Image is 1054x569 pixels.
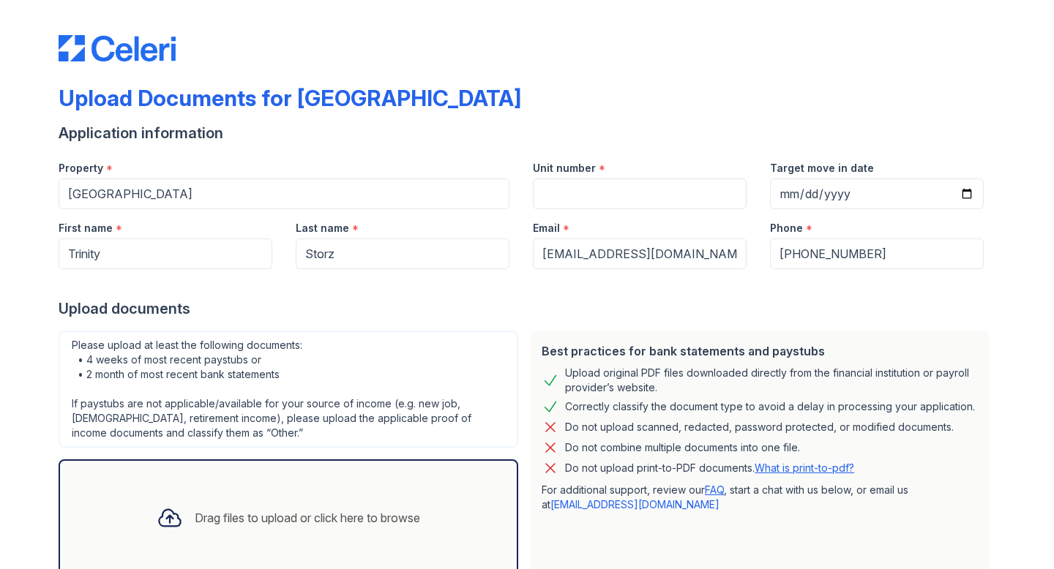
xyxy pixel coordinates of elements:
p: Do not upload print-to-PDF documents. [565,461,854,475]
a: What is print-to-pdf? [755,461,854,474]
label: Target move in date [770,161,874,176]
label: First name [59,221,113,235]
div: Upload Documents for [GEOGRAPHIC_DATA] [59,85,521,111]
img: CE_Logo_Blue-a8612792a0a2168367f1c8372b55b34899dd931a85d93a1a3d3e32e68fde9ad4.png [59,35,176,61]
label: Phone [770,221,803,235]
label: Property [59,161,103,176]
label: Email [533,221,560,235]
div: Drag files to upload or click here to browse [195,509,420,527]
div: Correctly classify the document type to avoid a delay in processing your application. [565,398,975,415]
div: Do not combine multiple documents into one file. [565,439,800,456]
p: For additional support, review our , start a chat with us below, or email us at [542,483,978,512]
div: Best practices for bank statements and paystubs [542,342,978,360]
div: Application information [59,123,995,143]
div: Upload documents [59,298,995,319]
a: [EMAIL_ADDRESS][DOMAIN_NAME] [550,498,720,510]
div: Upload original PDF files downloaded directly from the financial institution or payroll provider’... [565,366,978,395]
label: Unit number [533,161,596,176]
div: Do not upload scanned, redacted, password protected, or modified documents. [565,418,954,436]
a: FAQ [705,483,724,496]
label: Last name [296,221,349,235]
div: Please upload at least the following documents: • 4 weeks of most recent paystubs or • 2 month of... [59,331,518,448]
